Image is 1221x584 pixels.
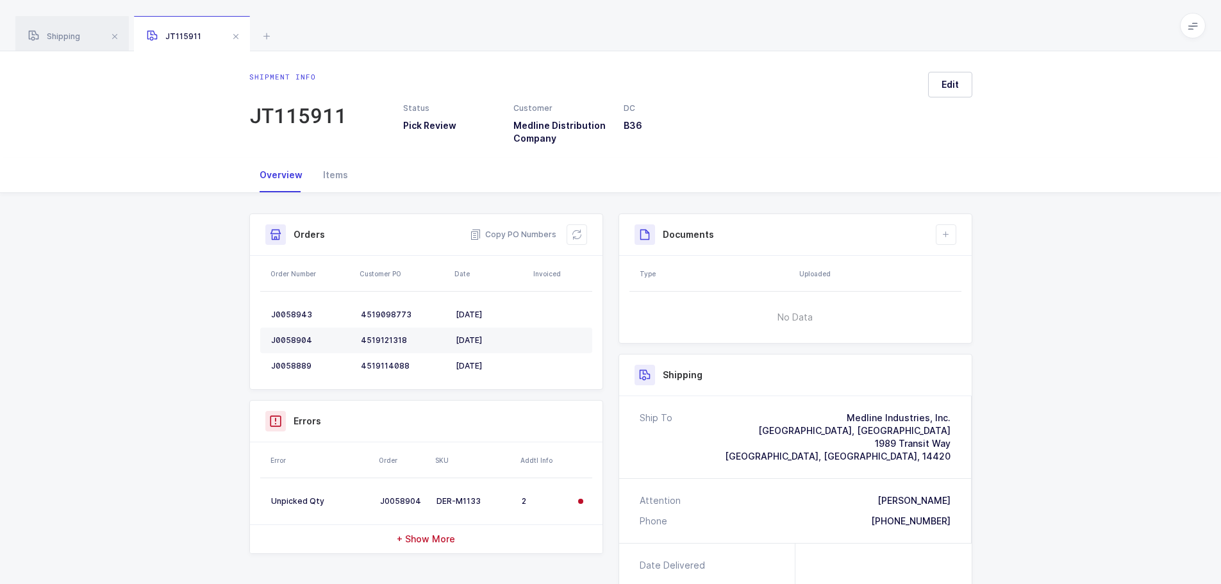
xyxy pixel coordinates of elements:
[942,78,959,91] span: Edit
[725,412,951,424] div: Medline Industries, Inc.
[436,496,511,506] div: DER-M1133
[456,335,524,346] div: [DATE]
[640,494,681,507] div: Attention
[725,437,951,450] div: 1989 Transit Way
[454,269,526,279] div: Date
[456,361,524,371] div: [DATE]
[871,515,951,528] div: [PHONE_NUMBER]
[147,31,201,41] span: JT115911
[361,361,445,371] div: 4519114088
[522,496,568,506] div: 2
[640,269,792,279] div: Type
[624,103,718,114] div: DC
[520,455,569,465] div: Addtl Info
[270,455,371,465] div: Error
[360,269,447,279] div: Customer PO
[928,72,972,97] button: Edit
[271,496,370,506] div: Unpicked Qty
[380,496,426,506] div: J0058904
[663,228,714,241] h3: Documents
[663,369,702,381] h3: Shipping
[799,269,958,279] div: Uploaded
[640,412,672,463] div: Ship To
[533,269,588,279] div: Invoiced
[271,361,351,371] div: J0058889
[361,310,445,320] div: 4519098773
[877,494,951,507] div: [PERSON_NAME]
[379,455,428,465] div: Order
[624,119,718,132] h3: B36
[712,298,878,337] span: No Data
[435,455,513,465] div: SKU
[513,103,608,114] div: Customer
[361,335,445,346] div: 4519121318
[270,269,352,279] div: Order Number
[513,119,608,145] h3: Medline Distribution Company
[249,72,347,82] div: Shipment info
[725,451,951,462] span: [GEOGRAPHIC_DATA], [GEOGRAPHIC_DATA], 14420
[313,158,358,192] div: Items
[397,533,455,546] span: + Show More
[470,228,556,241] button: Copy PO Numbers
[640,515,667,528] div: Phone
[250,525,602,553] div: + Show More
[725,424,951,437] div: [GEOGRAPHIC_DATA], [GEOGRAPHIC_DATA]
[294,228,325,241] h3: Orders
[403,103,498,114] div: Status
[640,559,710,572] div: Date Delivered
[294,415,321,428] h3: Errors
[403,119,498,132] h3: Pick Review
[28,31,80,41] span: Shipping
[271,310,351,320] div: J0058943
[456,310,524,320] div: [DATE]
[271,335,351,346] div: J0058904
[249,158,313,192] div: Overview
